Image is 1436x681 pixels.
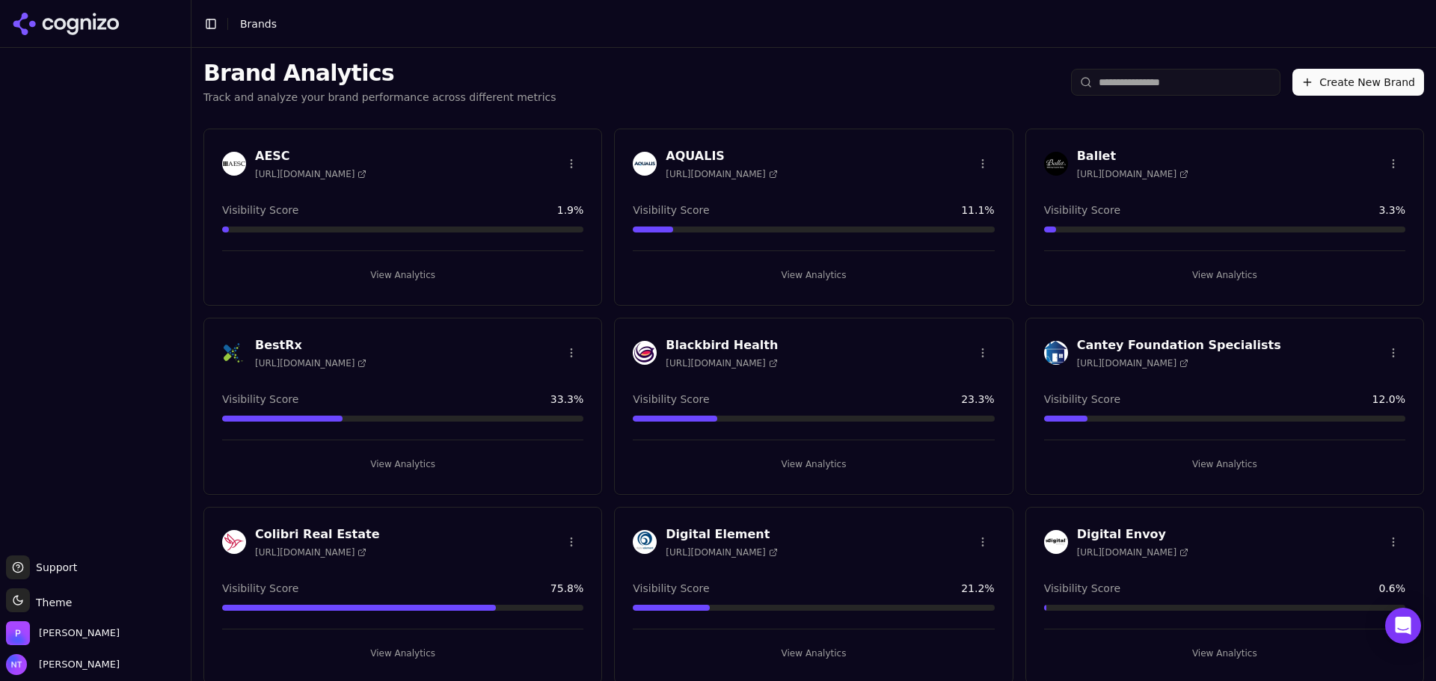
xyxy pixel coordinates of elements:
[1077,526,1188,543] h3: Digital Envoy
[255,357,366,369] span: [URL][DOMAIN_NAME]
[6,621,120,645] button: Open organization switcher
[1044,581,1120,596] span: Visibility Score
[1044,341,1068,365] img: Cantey Foundation Specialists
[1385,608,1421,644] div: Open Intercom Messenger
[222,452,583,476] button: View Analytics
[666,526,777,543] h3: Digital Element
[633,641,994,665] button: View Analytics
[633,341,657,365] img: Blackbird Health
[1044,203,1120,218] span: Visibility Score
[222,581,298,596] span: Visibility Score
[30,560,77,575] span: Support
[222,392,298,407] span: Visibility Score
[33,658,120,671] span: [PERSON_NAME]
[222,152,246,176] img: AESC
[255,168,366,180] span: [URL][DOMAIN_NAME]
[255,546,366,558] span: [URL][DOMAIN_NAME]
[240,18,277,30] span: Brands
[222,341,246,365] img: BestRx
[633,392,709,407] span: Visibility Score
[961,203,994,218] span: 11.1 %
[961,392,994,407] span: 23.3 %
[1044,452,1405,476] button: View Analytics
[240,16,277,31] nav: breadcrumb
[633,263,994,287] button: View Analytics
[203,60,556,87] h1: Brand Analytics
[203,90,556,105] p: Track and analyze your brand performance across different metrics
[550,392,583,407] span: 33.3 %
[633,452,994,476] button: View Analytics
[1077,147,1188,165] h3: Ballet
[6,654,27,675] img: Nate Tower
[1077,357,1188,369] span: [URL][DOMAIN_NAME]
[1077,546,1188,558] span: [URL][DOMAIN_NAME]
[222,203,298,218] span: Visibility Score
[666,336,778,354] h3: Blackbird Health
[255,147,366,165] h3: AESC
[633,203,709,218] span: Visibility Score
[222,530,246,554] img: Colibri Real Estate
[633,581,709,596] span: Visibility Score
[222,641,583,665] button: View Analytics
[1372,392,1405,407] span: 12.0 %
[6,621,30,645] img: Perrill
[1378,203,1405,218] span: 3.3 %
[1292,69,1424,96] button: Create New Brand
[30,597,72,608] span: Theme
[1044,641,1405,665] button: View Analytics
[557,203,584,218] span: 1.9 %
[1077,168,1188,180] span: [URL][DOMAIN_NAME]
[1044,392,1120,407] span: Visibility Score
[255,526,380,543] h3: Colibri Real Estate
[222,263,583,287] button: View Analytics
[666,168,777,180] span: [URL][DOMAIN_NAME]
[1044,263,1405,287] button: View Analytics
[39,626,120,640] span: Perrill
[666,357,777,369] span: [URL][DOMAIN_NAME]
[633,530,657,554] img: Digital Element
[255,336,366,354] h3: BestRx
[6,654,120,675] button: Open user button
[1044,530,1068,554] img: Digital Envoy
[550,581,583,596] span: 75.8 %
[1044,152,1068,176] img: Ballet
[666,147,777,165] h3: AQUALIS
[1378,581,1405,596] span: 0.6 %
[633,152,657,176] img: AQUALIS
[961,581,994,596] span: 21.2 %
[1077,336,1281,354] h3: Cantey Foundation Specialists
[666,546,777,558] span: [URL][DOMAIN_NAME]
